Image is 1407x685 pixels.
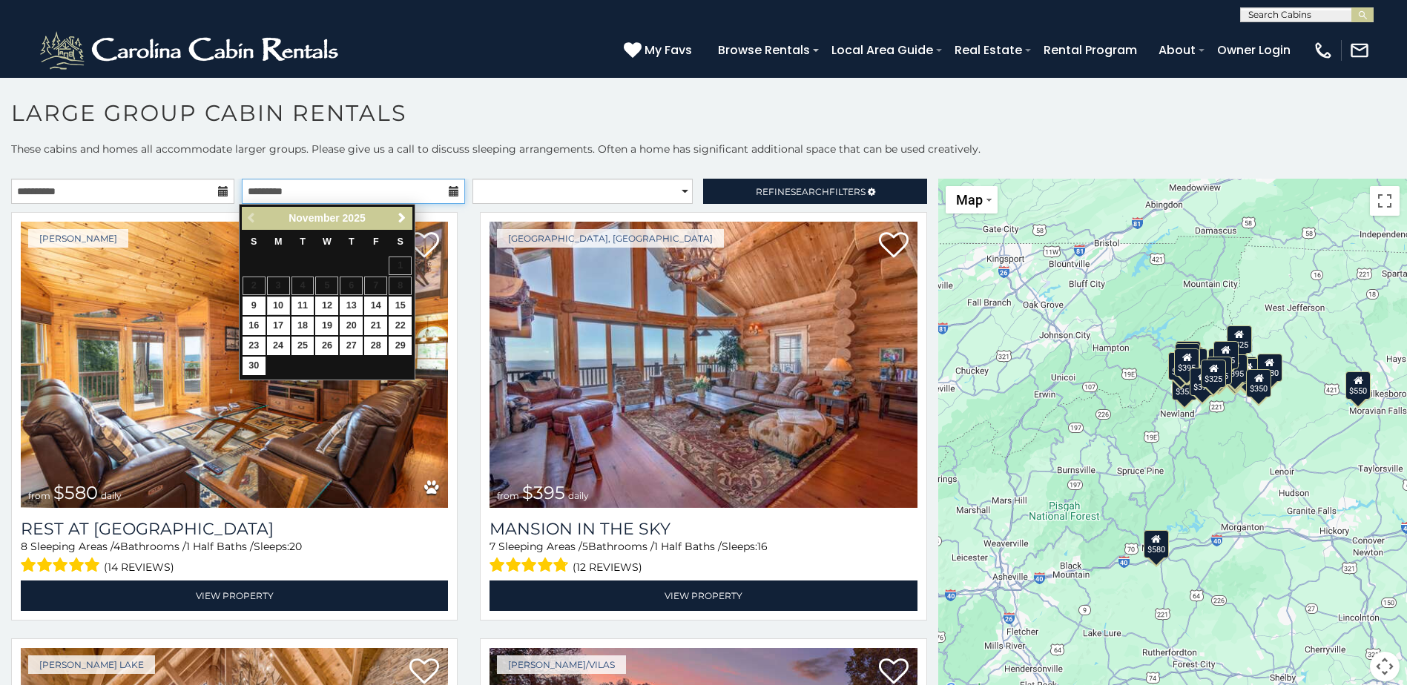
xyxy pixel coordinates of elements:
[113,540,120,553] span: 4
[243,337,266,355] a: 23
[21,539,448,577] div: Sleeping Areas / Bathrooms / Sleeps:
[21,580,448,611] a: View Property
[389,317,412,335] a: 22
[1172,372,1197,400] div: $355
[21,519,448,539] h3: Rest at Mountain Crest
[300,236,306,247] span: Tuesday
[654,540,722,553] span: 1 Half Baths /
[1349,40,1370,61] img: mail-regular-white.png
[243,357,266,375] a: 30
[1370,652,1400,681] button: Map camera controls
[101,490,122,501] span: daily
[522,482,565,503] span: $395
[1190,368,1215,396] div: $375
[267,337,290,355] a: 24
[490,222,917,508] img: Mansion In The Sky
[490,519,917,539] a: Mansion In The Sky
[289,212,339,224] span: November
[1176,341,1201,369] div: $325
[315,317,338,335] a: 19
[824,37,940,63] a: Local Area Guide
[267,297,290,315] a: 10
[340,337,363,355] a: 27
[186,540,254,553] span: 1 Half Baths /
[497,655,626,674] a: [PERSON_NAME]/Vilas
[711,37,817,63] a: Browse Rentals
[340,317,363,335] a: 20
[791,186,829,197] span: Search
[1175,343,1200,371] div: $310
[389,337,412,355] a: 29
[364,337,387,355] a: 28
[490,580,917,611] a: View Property
[1227,325,1252,354] div: $525
[28,655,155,674] a: [PERSON_NAME] Lake
[879,231,909,262] a: Add to favorites
[373,236,379,247] span: Friday
[1256,354,1282,382] div: $930
[946,186,998,214] button: Change map style
[291,337,314,355] a: 25
[267,317,290,335] a: 17
[490,539,917,577] div: Sleeping Areas / Bathrooms / Sleeps:
[274,236,283,247] span: Monday
[1151,37,1203,63] a: About
[956,192,983,208] span: Map
[243,297,266,315] a: 9
[37,28,345,73] img: White-1-2.png
[21,519,448,539] a: Rest at [GEOGRAPHIC_DATA]
[497,229,724,248] a: [GEOGRAPHIC_DATA], [GEOGRAPHIC_DATA]
[1222,354,1248,383] div: $395
[1174,348,1199,377] div: $395
[490,540,495,553] span: 7
[1370,186,1400,216] button: Toggle fullscreen view
[703,179,926,204] a: RefineSearchFilters
[28,229,128,248] a: [PERSON_NAME]
[1207,357,1232,385] div: $395
[21,222,448,508] a: Rest at Mountain Crest from $580 daily
[757,540,768,553] span: 16
[947,37,1029,63] a: Real Estate
[291,297,314,315] a: 11
[21,540,27,553] span: 8
[1036,37,1144,63] a: Rental Program
[756,186,866,197] span: Refine Filters
[1168,352,1193,380] div: $650
[392,209,411,228] a: Next
[1210,37,1298,63] a: Owner Login
[409,231,439,262] a: Add to favorites
[243,317,266,335] a: 16
[349,236,355,247] span: Thursday
[396,212,408,224] span: Next
[582,540,588,553] span: 5
[1144,530,1169,558] div: $580
[364,317,387,335] a: 21
[364,297,387,315] a: 14
[568,490,589,501] span: daily
[397,236,403,247] span: Saturday
[315,337,338,355] a: 26
[1201,360,1226,388] div: $325
[291,317,314,335] a: 18
[645,41,692,59] span: My Favs
[1313,40,1334,61] img: phone-regular-white.png
[289,540,302,553] span: 20
[573,557,642,577] span: (12 reviews)
[323,236,332,247] span: Wednesday
[251,236,257,247] span: Sunday
[28,490,50,501] span: from
[389,297,412,315] a: 15
[497,490,519,501] span: from
[343,212,366,224] span: 2025
[104,557,174,577] span: (14 reviews)
[315,297,338,315] a: 12
[53,482,98,503] span: $580
[1213,341,1238,369] div: $565
[340,297,363,315] a: 13
[21,222,448,508] img: Rest at Mountain Crest
[624,41,696,60] a: My Favs
[490,222,917,508] a: Mansion In The Sky from $395 daily
[1345,371,1371,400] div: $550
[1246,369,1271,397] div: $350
